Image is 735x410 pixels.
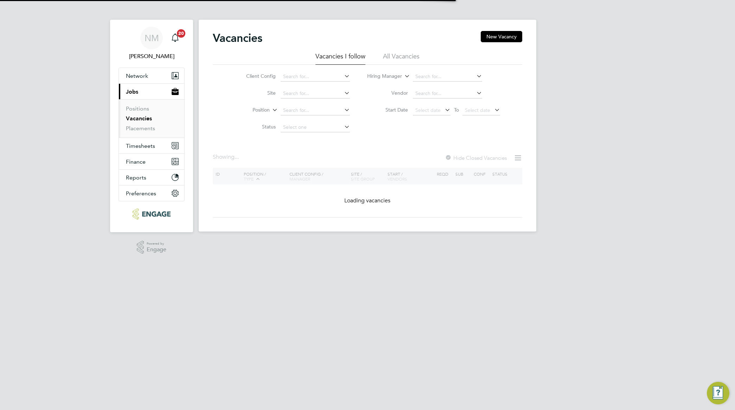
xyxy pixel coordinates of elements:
span: To [452,105,461,114]
button: Preferences [119,185,184,201]
input: Search for... [413,89,482,99]
input: Search for... [281,89,350,99]
h2: Vacancies [213,31,262,45]
span: Finance [126,158,146,165]
button: Engage Resource Center [707,382,729,404]
label: Hide Closed Vacancies [445,154,507,161]
span: Timesheets [126,143,155,149]
span: ... [235,153,239,160]
button: New Vacancy [481,31,522,42]
input: Search for... [281,106,350,115]
button: Finance [119,154,184,169]
span: Powered by [147,241,166,247]
span: Select date [465,107,490,113]
a: Go to home page [119,208,185,220]
button: Timesheets [119,138,184,153]
div: Jobs [119,99,184,138]
a: Positions [126,105,149,112]
span: Jobs [126,88,138,95]
label: Start Date [367,107,408,113]
a: Powered byEngage [137,241,167,254]
label: Client Config [235,73,276,79]
div: Showing [213,153,240,161]
button: Reports [119,170,184,185]
button: Network [119,68,184,83]
li: Vacancies I follow [315,52,365,65]
span: Nathan Morris [119,52,185,61]
span: Preferences [126,190,156,197]
label: Site [235,90,276,96]
label: Status [235,124,276,130]
span: NM [145,33,159,43]
a: 20 [168,27,182,49]
a: Vacancies [126,115,152,122]
span: Engage [147,247,166,253]
span: Select date [415,107,441,113]
img: ncclondon-logo-retina.png [133,208,170,220]
input: Select one [281,122,350,132]
label: Hiring Manager [362,73,402,80]
li: All Vacancies [383,52,420,65]
span: Network [126,72,148,79]
a: Placements [126,125,155,132]
span: Reports [126,174,146,181]
label: Vendor [367,90,408,96]
input: Search for... [413,72,482,82]
label: Position [229,107,270,114]
input: Search for... [281,72,350,82]
a: NM[PERSON_NAME] [119,27,185,61]
button: Jobs [119,84,184,99]
span: 20 [177,29,185,38]
nav: Main navigation [110,20,193,232]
